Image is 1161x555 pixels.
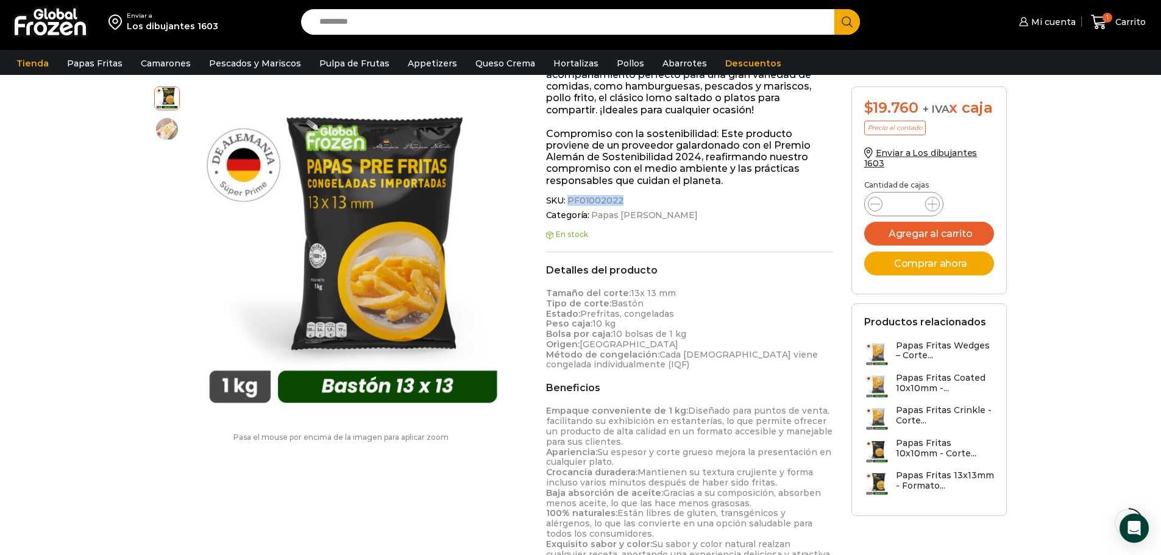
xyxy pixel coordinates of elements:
[896,373,995,394] h3: Papas Fritas Coated 10x10mm -...
[892,196,915,213] input: Product quantity
[864,438,995,464] a: Papas Fritas 10x10mm - Corte...
[864,222,995,246] button: Agregar al carrito
[547,52,605,75] a: Hortalizas
[10,52,55,75] a: Tienda
[864,99,995,117] div: x caja
[108,12,127,32] img: address-field-icon.svg
[546,467,637,478] strong: Crocancia duradera:
[546,318,592,329] strong: Peso caja:
[546,288,833,370] p: 13x 13 mm Bastón Prefritas, congeladas 10 kg 10 bolsas de 1 kg [GEOGRAPHIC_DATA] Cada [DEMOGRAPHI...
[864,121,926,135] p: Precio al contado
[127,12,218,20] div: Enviar a
[1016,10,1076,34] a: Mi cuenta
[135,52,197,75] a: Camarones
[155,85,179,110] span: 13×13
[896,470,995,491] h3: Papas Fritas 13x13mm - Formato...
[864,181,995,189] p: Cantidad de cajas
[546,298,611,309] strong: Tipo de corte:
[864,341,995,367] a: Papas Fritas Wedges – Corte...
[61,52,129,75] a: Papas Fritas
[546,308,580,319] strong: Estado:
[546,349,659,360] strong: Método de congelación:
[864,470,995,497] a: Papas Fritas 13x13mm - Formato...
[719,52,787,75] a: Descuentos
[155,117,179,141] span: 13×13
[546,230,833,239] p: En stock
[546,128,833,186] p: Compromiso con la sostenibilidad: Este producto proviene de un proveedor galardonado con el Premi...
[127,20,218,32] div: Los dibujantes 1603
[546,328,612,339] strong: Bolsa por caja:
[546,210,833,221] span: Categoría:
[611,52,650,75] a: Pollos
[896,341,995,361] h3: Papas Fritas Wedges – Corte...
[546,288,631,299] strong: Tamaño del corte:
[1120,514,1149,543] div: Open Intercom Messenger
[864,99,873,116] span: $
[864,252,995,275] button: Comprar ahora
[546,487,663,498] strong: Baja absorción de aceite:
[546,339,580,350] strong: Origen:
[402,52,463,75] a: Appetizers
[469,52,541,75] a: Queso Crema
[834,9,860,35] button: Search button
[546,196,833,206] span: SKU:
[1088,8,1149,37] a: 1 Carrito
[546,539,652,550] strong: Exquisito sabor y color:
[864,99,918,116] bdi: 19.760
[313,52,396,75] a: Pulpa de Frutas
[896,405,995,426] h3: Papas Fritas Crinkle - Corte...
[154,433,528,442] p: Pasa el mouse por encima de la imagen para aplicar zoom
[546,382,833,394] h2: Beneficios
[566,196,623,206] span: PF01002022
[864,373,995,399] a: Papas Fritas Coated 10x10mm -...
[546,447,597,458] strong: Apariencia:
[203,52,307,75] a: Pescados y Mariscos
[864,405,995,431] a: Papas Fritas Crinkle - Corte...
[864,147,978,169] a: Enviar a Los dibujantes 1603
[1028,16,1076,28] span: Mi cuenta
[546,507,617,518] strong: 100% naturales:
[546,405,688,416] strong: Empaque conveniente de 1 kg:
[923,103,950,115] span: + IVA
[656,52,713,75] a: Abarrotes
[589,210,697,221] a: Papas [PERSON_NAME]
[1112,16,1146,28] span: Carrito
[896,438,995,459] h3: Papas Fritas 10x10mm - Corte...
[864,316,986,328] h2: Productos relacionados
[546,264,833,276] h2: Detalles del producto
[1102,13,1112,23] span: 1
